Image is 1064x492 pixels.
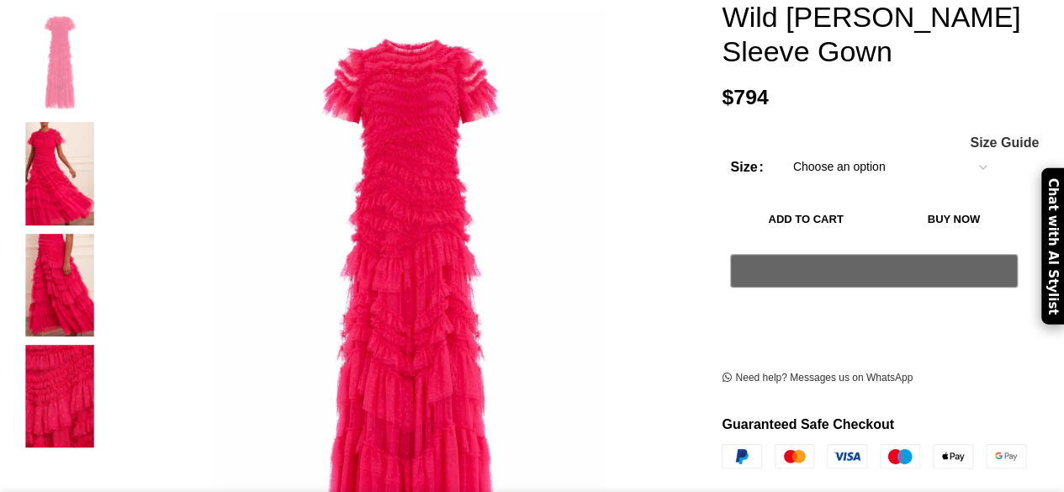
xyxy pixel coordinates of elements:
[8,234,111,336] img: Needle and Thread clothing
[730,202,881,237] button: Add to cart
[722,86,733,108] span: $
[969,136,1039,150] a: Size Guide
[730,156,763,178] label: Size
[722,372,913,385] a: Need help? Messages us on WhatsApp
[8,122,111,225] img: Needle and Thread dresses
[722,417,894,431] strong: Guaranteed Safe Checkout
[730,254,1018,288] button: Pay with GPay
[8,11,111,114] img: Needle and Thread
[722,86,768,108] bdi: 794
[722,444,1026,468] img: guaranteed-safe-checkout-bordered.j
[727,297,1021,337] iframe: Secure express checkout frame
[8,345,111,447] img: Needle and Thread dress
[890,202,1018,237] button: Buy now
[970,136,1039,150] span: Size Guide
